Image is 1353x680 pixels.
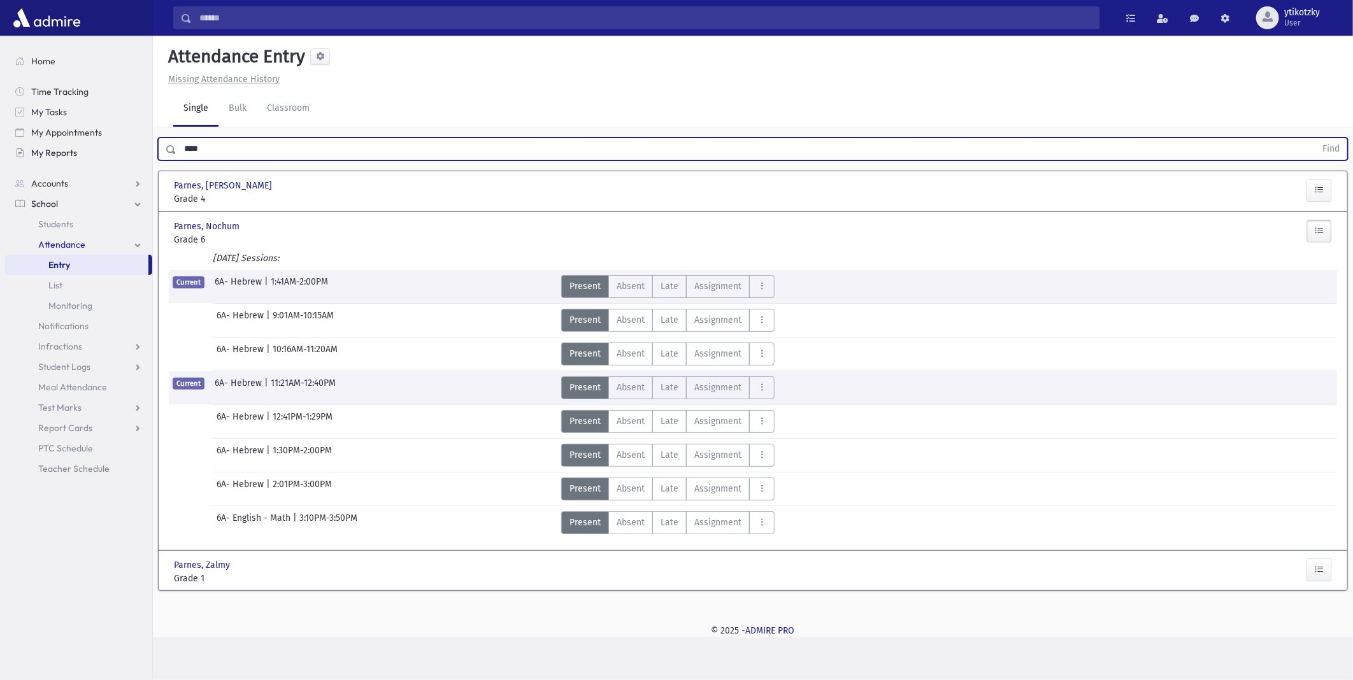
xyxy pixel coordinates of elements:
[5,173,152,194] a: Accounts
[617,347,645,360] span: Absent
[10,5,83,31] img: AdmirePro
[661,516,678,529] span: Late
[173,624,1333,637] div: © 2025 -
[569,381,601,394] span: Present
[273,478,332,500] span: 2:01PM-3:00PM
[1315,138,1347,160] button: Find
[215,376,264,399] span: 6A- Hebrew
[264,275,271,298] span: |
[5,102,152,122] a: My Tasks
[266,444,273,467] span: |
[694,280,741,293] span: Assignment
[273,410,333,433] span: 12:41PM-1:29PM
[746,625,795,636] a: ADMIRE PRO
[5,214,152,234] a: Students
[174,233,356,246] span: Grade 6
[173,91,218,127] a: Single
[38,341,82,352] span: Infractions
[38,381,107,393] span: Meal Attendance
[38,218,73,230] span: Students
[218,91,257,127] a: Bulk
[174,220,242,233] span: Parnes, Nochum
[5,357,152,377] a: Student Logs
[38,443,93,454] span: PTC Schedule
[266,343,273,365] span: |
[661,448,678,462] span: Late
[5,194,152,214] a: School
[174,572,356,585] span: Grade 1
[561,444,775,467] div: AttTypes
[173,276,204,288] span: Current
[271,376,336,399] span: 11:21AM-12:40PM
[5,438,152,458] a: PTC Schedule
[38,463,110,474] span: Teacher Schedule
[5,295,152,316] a: Monitoring
[5,255,148,275] a: Entry
[38,361,90,372] span: Student Logs
[617,313,645,327] span: Absent
[217,444,266,467] span: 6A- Hebrew
[661,280,678,293] span: Late
[257,91,320,127] a: Classroom
[661,414,678,428] span: Late
[48,300,92,311] span: Monitoring
[31,55,55,67] span: Home
[561,376,775,399] div: AttTypes
[273,444,332,467] span: 1:30PM-2:00PM
[694,313,741,327] span: Assignment
[264,376,271,399] span: |
[569,280,601,293] span: Present
[5,275,152,295] a: List
[163,46,305,67] h5: Attendance Entry
[174,558,233,572] span: Parnes, Zalmy
[38,422,92,434] span: Report Cards
[561,275,775,298] div: AttTypes
[5,397,152,418] a: Test Marks
[192,6,1099,29] input: Search
[561,478,775,500] div: AttTypes
[38,239,85,250] span: Attendance
[173,378,204,390] span: Current
[617,280,645,293] span: Absent
[569,347,601,360] span: Present
[273,309,334,332] span: 9:01AM-10:15AM
[5,234,152,255] a: Attendance
[5,418,152,438] a: Report Cards
[617,448,645,462] span: Absent
[217,410,266,433] span: 6A- Hebrew
[5,377,152,397] a: Meal Attendance
[266,410,273,433] span: |
[569,482,601,495] span: Present
[5,122,152,143] a: My Appointments
[273,343,338,365] span: 10:16AM-11:20AM
[1284,18,1320,28] span: User
[569,448,601,462] span: Present
[266,309,273,332] span: |
[5,51,152,71] a: Home
[48,280,62,291] span: List
[31,86,89,97] span: Time Tracking
[31,127,102,138] span: My Appointments
[1284,8,1320,18] span: ytikotzky
[38,320,89,332] span: Notifications
[5,316,152,336] a: Notifications
[293,511,299,534] span: |
[266,478,273,500] span: |
[168,74,280,85] u: Missing Attendance History
[617,414,645,428] span: Absent
[617,516,645,529] span: Absent
[569,516,601,529] span: Present
[661,347,678,360] span: Late
[5,143,152,163] a: My Reports
[561,309,775,332] div: AttTypes
[661,313,678,327] span: Late
[694,482,741,495] span: Assignment
[561,511,775,534] div: AttTypes
[31,147,77,159] span: My Reports
[561,343,775,365] div: AttTypes
[31,178,68,189] span: Accounts
[5,81,152,102] a: Time Tracking
[661,381,678,394] span: Late
[174,192,356,206] span: Grade 4
[31,106,67,118] span: My Tasks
